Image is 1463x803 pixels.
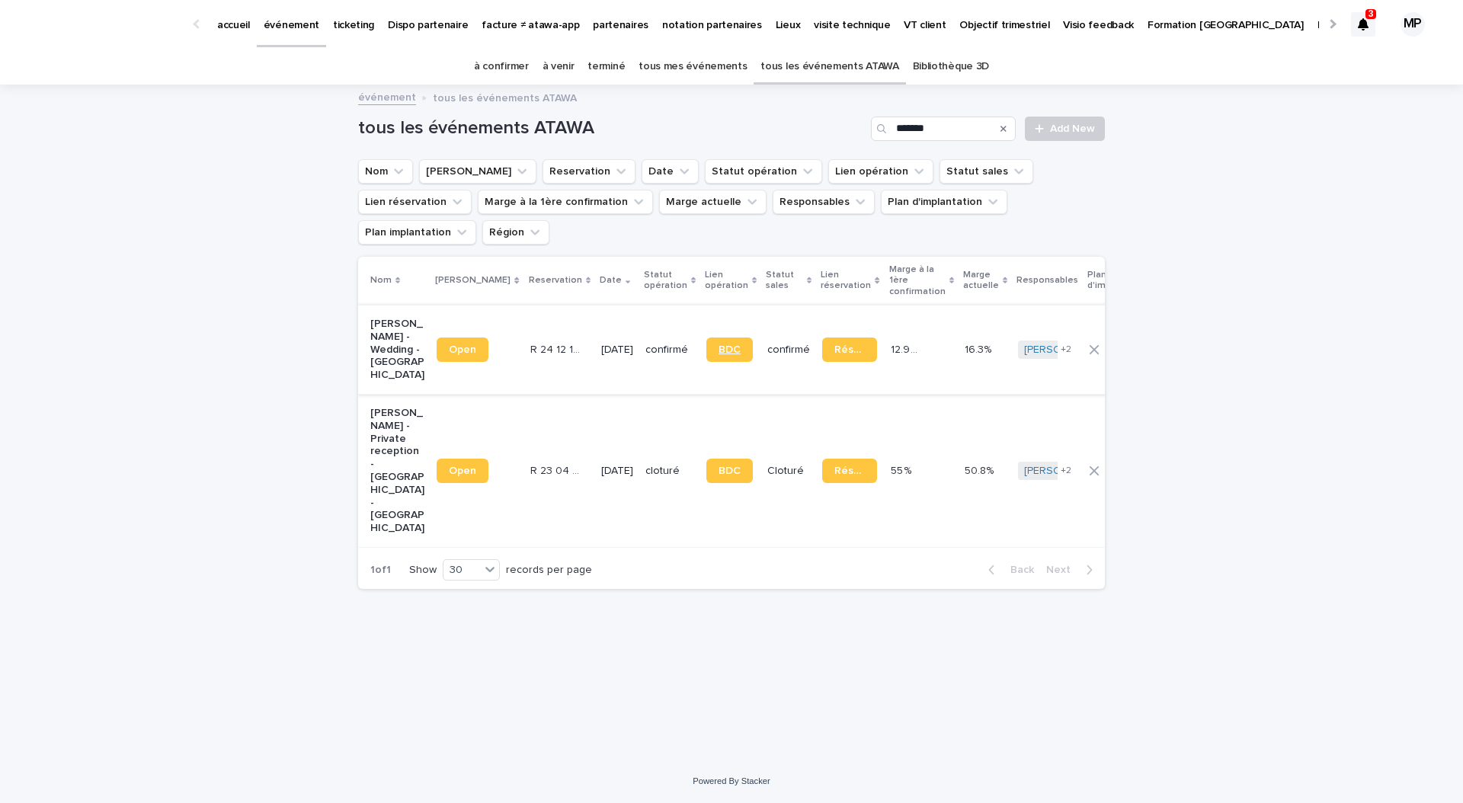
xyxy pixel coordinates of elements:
div: 30 [443,562,480,578]
p: Marge à la 1ère confirmation [889,261,946,300]
button: Reservation [543,159,635,184]
button: Nom [358,159,413,184]
a: à venir [543,49,575,85]
span: Réservation [834,465,864,476]
a: BDC [706,459,753,483]
p: Lien réservation [821,267,871,295]
a: Réservation [822,459,876,483]
a: tous mes événements [639,49,747,85]
button: Lien opération [828,159,933,184]
button: Statut sales [940,159,1033,184]
p: R 23 04 2464 [530,462,587,478]
img: Ls34BcGeRexTGTNfXpUC [30,9,178,40]
span: + 2 [1061,345,1071,354]
p: [PERSON_NAME] - Wedding - [GEOGRAPHIC_DATA] [370,318,424,382]
span: BDC [719,344,741,355]
p: cloturé [645,465,694,478]
p: [PERSON_NAME] - Private reception - [GEOGRAPHIC_DATA]-[GEOGRAPHIC_DATA] [370,407,424,535]
button: Date [642,159,699,184]
p: R 24 12 1226 [530,341,587,357]
span: Back [1001,565,1034,575]
p: confirmé [645,344,694,357]
p: 12.9 % [891,341,921,357]
span: Next [1046,565,1080,575]
p: Statut sales [766,267,803,295]
p: Cloturé [767,465,810,478]
a: Bibliothèque 3D [913,49,989,85]
a: Open [437,338,488,362]
p: Statut opération [644,267,687,295]
p: [DATE] [601,344,633,357]
span: + 2 [1061,466,1071,475]
a: BDC [706,338,753,362]
p: Reservation [529,272,582,289]
p: Date [600,272,622,289]
a: [PERSON_NAME] [1024,465,1107,478]
p: records per page [506,564,592,577]
button: Statut opération [705,159,822,184]
p: 3 [1369,8,1374,19]
p: Nom [370,272,392,289]
div: 3 [1351,12,1375,37]
h1: tous les événements ATAWA [358,117,865,139]
button: Région [482,220,549,245]
a: terminé [587,49,625,85]
a: Réservation [822,338,876,362]
span: Réservation [834,344,864,355]
span: Add New [1050,123,1095,134]
a: à confirmer [474,49,529,85]
tr: [PERSON_NAME] - Private reception - [GEOGRAPHIC_DATA]-[GEOGRAPHIC_DATA]OpenR 23 04 2464R 23 04 24... [358,394,1322,547]
p: tous les événements ATAWA [433,88,577,105]
p: Marge actuelle [963,267,999,295]
p: [DATE] [601,465,633,478]
a: Add New [1025,117,1105,141]
p: 50.8% [965,462,997,478]
a: tous les événements ATAWA [760,49,898,85]
p: Plan d'implantation [1087,267,1151,295]
p: confirmé [767,344,810,357]
button: Plan d'implantation [881,190,1007,214]
p: Lien opération [705,267,748,295]
a: Open [437,459,488,483]
button: Marge à la 1ère confirmation [478,190,653,214]
span: Open [449,465,476,476]
button: Lien réservation [358,190,472,214]
p: Responsables [1016,272,1078,289]
tr: [PERSON_NAME] - Wedding - [GEOGRAPHIC_DATA]OpenR 24 12 1226R 24 12 1226 [DATE]confirméBDCconfirmé... [358,305,1322,394]
p: 1 of 1 [358,552,403,589]
p: [PERSON_NAME] [435,272,511,289]
a: [PERSON_NAME] [1024,344,1107,357]
button: Next [1040,563,1105,577]
span: Open [449,344,476,355]
input: Search [871,117,1016,141]
button: Responsables [773,190,875,214]
p: 16.3% [965,341,994,357]
p: Show [409,564,437,577]
button: Marge actuelle [659,190,767,214]
button: Lien Stacker [419,159,536,184]
div: MP [1401,12,1425,37]
a: événement [358,88,416,105]
a: Powered By Stacker [693,776,770,785]
button: Plan implantation [358,220,476,245]
p: 55 % [891,462,914,478]
button: Back [976,563,1040,577]
span: BDC [719,465,741,476]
